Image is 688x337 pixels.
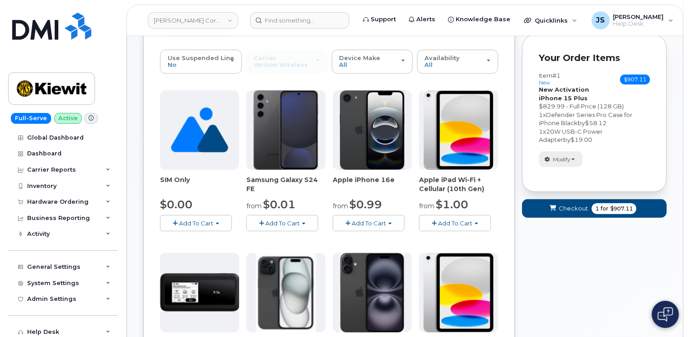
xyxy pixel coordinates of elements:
[168,61,176,68] span: No
[438,220,472,227] span: Add To Cart
[613,20,664,28] span: Help Desk
[357,10,402,28] a: Support
[425,54,460,61] span: Availability
[333,215,405,231] button: Add To Cart
[539,51,650,65] p: Your Order Items
[340,90,405,170] img: iphone16e.png
[559,204,588,213] span: Checkout
[595,205,599,213] span: 1
[265,220,300,227] span: Add To Cart
[539,128,603,144] span: 20W USB-C Power Adapter
[179,220,213,227] span: Add To Cart
[456,15,510,24] span: Knowledge Base
[250,12,349,28] input: Find something...
[535,17,568,24] span: Quicklinks
[539,111,543,118] span: 1
[419,175,498,193] div: Apple iPad Wi-Fi + Cellular (10th Gen)
[539,80,550,86] small: new
[570,136,592,143] span: $19.00
[539,72,561,85] h3: Item
[333,175,412,193] div: Apple iPhone 16e
[416,15,435,24] span: Alerts
[442,10,517,28] a: Knowledge Base
[539,102,650,111] div: $829.99 - Full Price (128 GB)
[539,111,650,127] div: x by
[332,50,413,73] button: Device Make All
[539,127,650,144] div: x by
[596,15,605,26] span: JS
[171,90,228,170] img: no_image_found-2caef05468ed5679b831cfe6fc140e25e0c280774317ffc20a367ab7fd17291e.png
[339,61,348,68] span: All
[148,12,238,28] a: Kiewit Corporation
[160,50,242,73] button: Use Suspended Line No
[160,198,193,211] span: $0.00
[424,90,494,170] img: ipad10thgen.png
[424,253,494,332] img: ipad_11.png
[160,273,239,312] img: linkzone5g.png
[340,253,404,332] img: iphone_16_plus.png
[246,175,325,193] div: Samsung Galaxy S24 FE
[539,94,588,102] strong: iPhone 15 Plus
[256,253,316,332] img: iphone15.jpg
[539,86,589,93] strong: New Activation
[585,119,607,126] span: $58.12
[585,11,680,29] div: Jacob Shepherd
[349,198,382,211] span: $0.99
[620,75,650,84] span: $907.11
[425,61,433,68] span: All
[539,128,543,135] span: 1
[168,54,234,61] span: Use Suspended Line
[419,202,434,210] small: from
[553,155,570,164] span: Modify
[333,202,348,210] small: from
[539,151,583,167] button: Modify
[402,10,442,28] a: Alerts
[552,72,561,79] span: #1
[436,198,468,211] span: $1.00
[160,215,232,231] button: Add To Cart
[610,205,633,213] span: $907.11
[160,175,239,193] div: SIM Only
[599,205,610,213] span: for
[539,111,632,127] span: Defender Series Pro Case for iPhone Black
[658,307,673,322] img: Open chat
[522,199,667,218] button: Checkout 1 for $907.11
[263,198,296,211] span: $0.01
[518,11,584,29] div: Quicklinks
[613,13,664,20] span: [PERSON_NAME]
[339,54,381,61] span: Device Make
[254,90,318,170] img: s24FE.jpg
[417,50,498,73] button: Availability All
[246,202,262,210] small: from
[352,220,386,227] span: Add To Cart
[419,215,491,231] button: Add To Cart
[371,15,396,24] span: Support
[246,215,318,231] button: Add To Cart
